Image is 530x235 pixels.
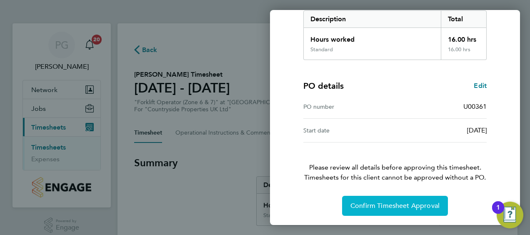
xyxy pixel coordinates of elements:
span: Confirm Timesheet Approval [350,202,440,210]
button: Open Resource Center, 1 new notification [497,202,523,228]
h4: PO details [303,80,344,92]
div: Start date [303,125,395,135]
div: 16.00 hrs [441,28,487,46]
div: PO number [303,102,395,112]
span: Edit [474,82,487,90]
p: Please review all details before approving this timesheet. [293,142,497,182]
div: Standard [310,46,333,53]
span: Timesheets for this client cannot be approved without a PO. [293,172,497,182]
a: Edit [474,81,487,91]
div: [DATE] [395,125,487,135]
div: 1 [496,207,500,218]
span: U00361 [463,102,487,110]
div: Total [441,11,487,27]
button: Confirm Timesheet Approval [342,196,448,216]
div: Hours worked [304,28,441,46]
div: Summary of 25 - 31 Aug 2025 [303,10,487,60]
div: 16.00 hrs [441,46,487,60]
div: Description [304,11,441,27]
